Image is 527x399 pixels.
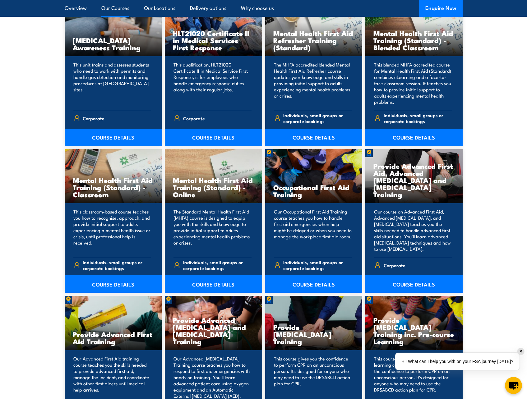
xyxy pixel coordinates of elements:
[173,209,252,252] p: The Standard Mental Health First Aid (MHFA) course is designed to equip you with the skills and k...
[374,62,452,105] p: This blended MHFA accredited course for Mental Health First Aid (Standard) combines eLearning and...
[395,353,520,370] div: Hi! What can I help you with on your FSA journey [DATE]?
[283,259,352,271] span: Individuals, small groups or corporate bookings
[183,113,205,123] span: Corporate
[183,259,252,271] span: Individuals, small groups or corporate bookings
[384,112,452,124] span: Individuals, small groups or corporate bookings
[173,62,252,105] p: This qualification, HLT21020 Certificate II in Medical Service First Response, is for employees w...
[373,30,455,51] h3: Mental Health First Aid Training (Standard) - Blended Classroom
[173,177,254,198] h3: Mental Health First Aid Training (Standard) - Online
[83,259,151,271] span: Individuals, small groups or corporate bookings
[265,129,363,146] a: COURSE DETAILS
[173,316,254,345] h3: Provide Advanced [MEDICAL_DATA] and [MEDICAL_DATA] Training
[274,62,352,105] p: The MHFA accredited blended Mental Health First Aid Refresher course updates your knowledge and s...
[165,129,262,146] a: COURSE DETAILS
[83,113,104,123] span: Corporate
[365,275,463,293] a: COURSE DETAILS
[374,355,452,399] p: This course includes a pre-course learning component and gives you the confidence to perform CPR ...
[274,355,352,399] p: This course gives you the confidence to perform CPR on an unconscious person. It's designed for a...
[73,209,151,252] p: This classroom-based course teaches you how to recognise, approach, and provide initial support t...
[65,275,162,293] a: COURSE DETAILS
[73,331,154,345] h3: Provide Advanced First Aid Training
[505,377,522,394] button: chat-button
[273,323,354,345] h3: Provide [MEDICAL_DATA] Training
[273,184,354,198] h3: Occupational First Aid Training
[73,177,154,198] h3: Mental Health First Aid Training (Standard) - Classroom
[274,209,352,252] p: Our Occupational First Aid Training course teaches you how to handle first aid emergencies when h...
[373,316,455,345] h3: Provide [MEDICAL_DATA] Training inc. Pre-course Learning
[273,30,354,51] h3: Mental Health First Aid Refresher Training (Standard)
[173,30,254,51] h3: HLT21020 Certificate II in Medical Services First Response
[373,162,455,198] h3: Provide Advanced First Aid, Advanced [MEDICAL_DATA] and [MEDICAL_DATA] Training
[73,62,151,105] p: This unit trains and assesses students who need to work with permits and handle gas detection and...
[173,355,252,399] p: Our Advanced [MEDICAL_DATA] Training course teaches you how to respond to first aid emergencies w...
[73,355,151,399] p: Our Advanced First Aid training course teaches you the skills needed to provide advanced first ai...
[165,275,262,293] a: COURSE DETAILS
[517,348,524,355] div: ✕
[283,112,352,124] span: Individuals, small groups or corporate bookings
[73,37,154,51] h3: [MEDICAL_DATA] Awareness Training
[374,209,452,252] p: Our course on Advanced First Aid, Advanced [MEDICAL_DATA], and [MEDICAL_DATA] teaches you the ski...
[365,129,463,146] a: COURSE DETAILS
[265,275,363,293] a: COURSE DETAILS
[384,260,405,270] span: Corporate
[65,129,162,146] a: COURSE DETAILS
